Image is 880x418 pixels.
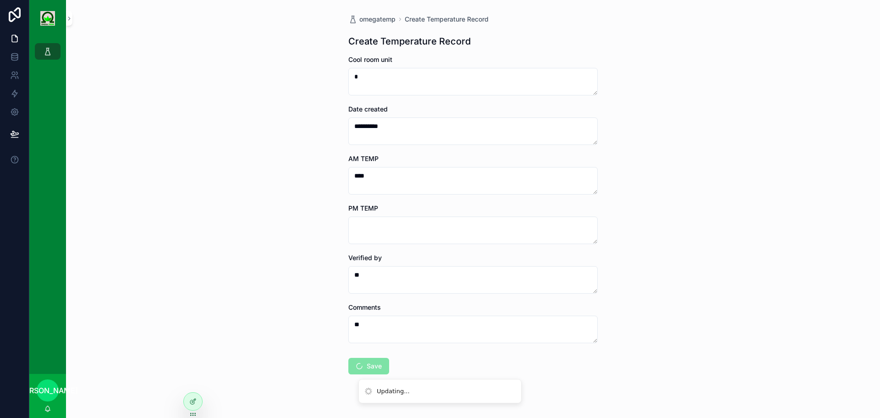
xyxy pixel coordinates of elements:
[348,35,471,48] h1: Create Temperature Record
[29,37,66,72] div: scrollable content
[405,15,489,24] a: Create Temperature Record
[17,385,78,396] span: [PERSON_NAME]
[40,11,55,26] img: App logo
[348,105,388,113] span: Date created
[348,204,378,212] span: PM TEMP
[377,387,410,396] div: Updating...
[348,56,392,63] span: Cool room unit
[348,15,396,24] a: omegatemp
[348,254,382,262] span: Verified by
[348,155,379,162] span: AM TEMP
[359,15,396,24] span: omegatemp
[348,303,381,311] span: Comments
